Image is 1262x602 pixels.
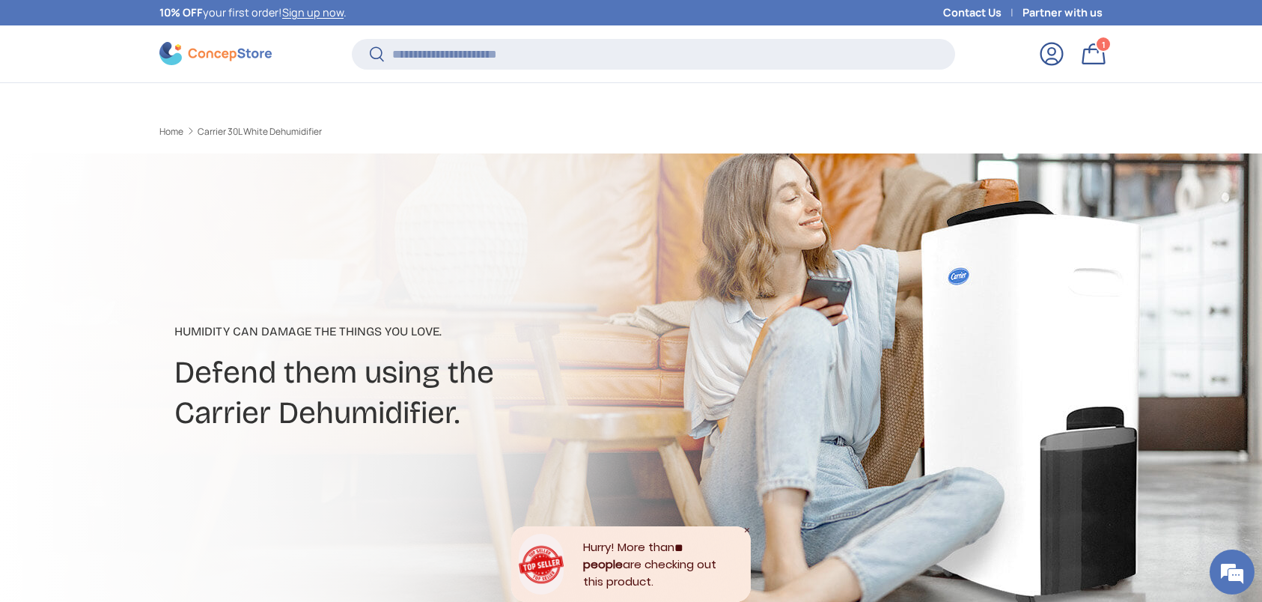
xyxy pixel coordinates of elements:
[198,127,322,136] a: Carrier 30L White Dehumidifier
[1022,4,1103,21] a: Partner with us
[159,127,183,136] a: Home
[159,5,203,19] strong: 10% OFF
[159,42,272,65] img: ConcepStore
[159,4,347,21] p: your first order! .
[174,323,749,341] p: Humidity can damage the things you love.
[282,5,344,19] a: Sign up now
[743,526,751,534] div: Close
[159,125,659,139] nav: Breadcrumbs
[174,353,749,434] h2: Defend them using the Carrier Dehumidifier.
[1102,38,1106,49] span: 1
[943,4,1022,21] a: Contact Us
